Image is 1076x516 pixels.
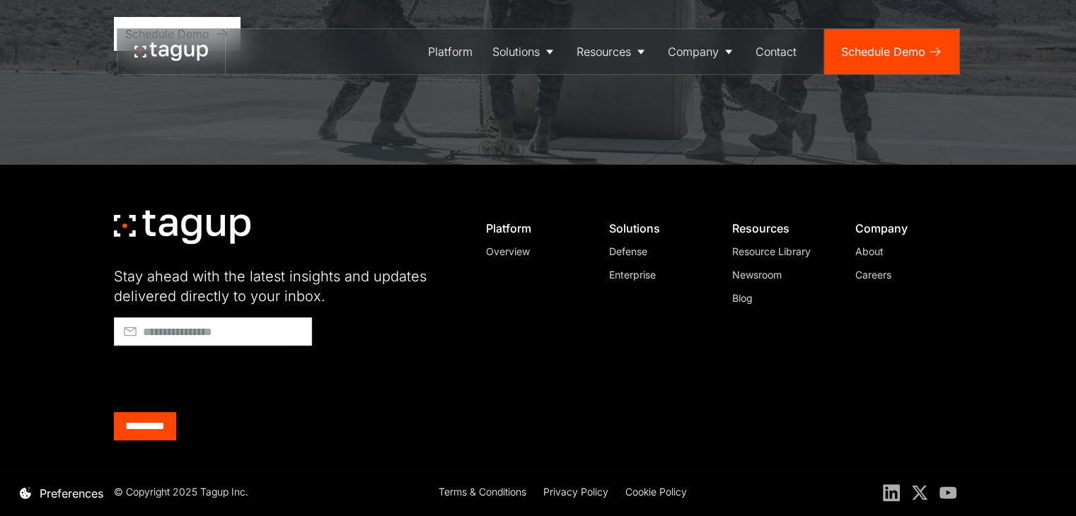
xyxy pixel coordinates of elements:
a: Defense [609,244,705,259]
form: Footer - Early Access [114,317,453,440]
div: Preferences [40,485,103,502]
a: Overview [486,244,582,259]
a: Enterprise [609,267,705,282]
div: Cookie Policy [625,484,686,499]
a: Contact [746,29,806,74]
a: Newsroom [732,267,828,282]
div: Platform [486,221,582,235]
a: Privacy Policy [543,484,608,501]
div: Company [855,221,951,235]
a: Resources [567,29,658,74]
a: Blog [732,291,828,305]
div: Solutions [609,221,705,235]
div: Company [668,43,719,60]
div: Platform [428,43,473,60]
a: Schedule Demo [824,29,959,74]
a: Resource Library [732,244,828,259]
div: Contact [756,43,797,60]
div: Resources [577,43,631,60]
a: Careers [855,267,951,282]
div: Terms & Conditions [438,484,526,499]
a: Company [658,29,746,74]
div: Schedule Demo [841,43,925,60]
iframe: reCAPTCHA [114,351,329,406]
a: About [855,244,951,259]
a: Solutions [482,29,567,74]
div: Resources [732,221,828,235]
a: Platform [418,29,482,74]
div: Stay ahead with the latest insights and updates delivered directly to your inbox. [114,266,453,306]
a: Terms & Conditions [438,484,526,501]
div: © Copyright 2025 Tagup Inc. [114,484,248,499]
div: Solutions [492,43,540,60]
a: Cookie Policy [625,484,686,501]
div: Privacy Policy [543,484,608,499]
